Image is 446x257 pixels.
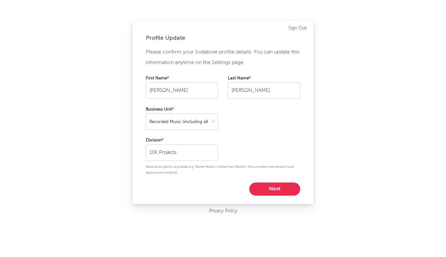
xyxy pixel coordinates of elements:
p: Please confirm your Sodatone profile details. You can update this information anytime on the Sett... [146,47,300,68]
label: First Name [146,75,218,82]
a: Sign Out [288,24,307,32]
button: Next [249,182,300,196]
input: Your last name [228,82,300,99]
a: Privacy Policy [209,207,237,215]
input: Your division [146,144,218,161]
input: Your first name [146,82,218,99]
div: Profile Update [146,34,300,42]
label: Division [146,137,218,144]
label: Business Unit [146,106,218,114]
label: Last Name [228,75,300,82]
p: Please be as specific as possible (e.g. 'Warner Mexico' is better than 'Warner'). You can enter a... [146,164,300,176]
